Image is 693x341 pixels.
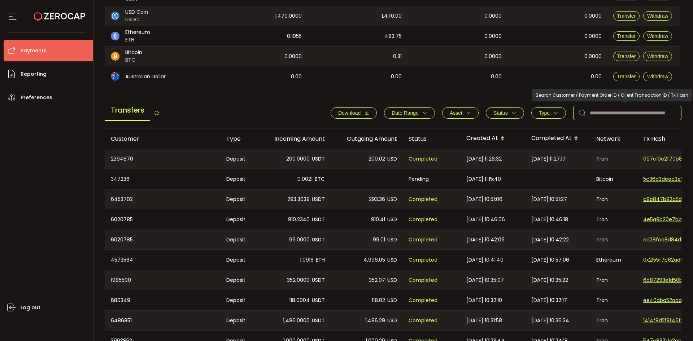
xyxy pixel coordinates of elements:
[371,215,385,224] span: 910.41
[287,32,302,40] span: 0.1055
[312,215,325,224] span: USDT
[258,135,331,143] div: Incoming Amount
[647,33,668,39] span: Withdraw
[531,316,569,325] span: [DATE] 10:36:34
[617,53,636,59] span: Transfer
[392,110,419,116] span: Date Range
[297,175,313,183] span: 0.0021
[283,316,310,325] span: 1,496.0000
[643,52,672,61] button: Withdraw
[531,236,569,244] span: [DATE] 10:42:22
[590,290,637,310] div: Tron
[584,32,602,40] span: 0.0000
[491,73,502,81] span: 0.00
[409,175,429,183] span: Pending
[331,107,377,119] button: Download
[105,311,221,330] div: 6486851
[643,31,672,41] button: Withdraw
[647,13,668,19] span: Withdraw
[590,189,637,209] div: Tron
[539,110,550,116] span: Type
[617,33,636,39] span: Transfer
[286,155,310,163] span: 200.0000
[105,209,221,229] div: 6020785
[221,189,258,209] div: Deposit
[288,215,310,224] span: 910.2340
[125,49,142,56] span: Bitcoin
[409,195,437,204] span: Completed
[111,52,119,61] img: btc_portfolio.svg
[312,296,325,305] span: USDT
[613,11,640,21] button: Transfer
[387,215,397,224] span: USD
[21,45,47,56] span: Payments
[312,276,325,284] span: USDT
[531,155,566,163] span: [DATE] 11:27:17
[369,195,385,204] span: 293.36
[387,296,397,305] span: USD
[643,11,672,21] button: Withdraw
[221,250,258,270] div: Deposit
[387,195,397,204] span: USD
[105,135,221,143] div: Customer
[531,256,569,264] span: [DATE] 10:57:06
[105,290,221,310] div: 680349
[221,135,258,143] div: Type
[315,175,325,183] span: BTC
[221,169,258,189] div: Deposit
[532,89,692,101] div: Search Customer / Payment Order ID / Client Transaction ID / Tx Hash
[300,256,314,264] span: 1.0916
[373,236,385,244] span: 99.01
[466,296,502,305] span: [DATE] 10:32:10
[617,74,636,79] span: Transfer
[105,270,221,290] div: 1985590
[647,53,668,59] span: Withdraw
[105,169,221,189] div: 347236
[531,195,567,204] span: [DATE] 10:51:27
[289,296,310,305] span: 118.0004
[316,256,325,264] span: ETH
[312,195,325,204] span: USDT
[221,311,258,330] div: Deposit
[387,155,397,163] span: USD
[590,311,637,330] div: Tron
[384,107,435,119] button: Date Range
[284,52,302,61] span: 0.0000
[387,236,397,244] span: USD
[590,270,637,290] div: Tron
[409,215,437,224] span: Completed
[287,195,310,204] span: 293.3039
[221,270,258,290] div: Deposit
[409,256,437,264] span: Completed
[275,12,302,20] span: 1,470.0000
[590,149,637,169] div: Tron
[409,296,437,305] span: Completed
[338,110,361,116] span: Download
[590,169,637,189] div: Bitcoin
[105,230,221,249] div: 6020785
[590,230,637,249] div: Tron
[466,276,504,284] span: [DATE] 10:35:07
[221,149,258,169] div: Deposit
[484,52,502,61] span: 0.0000
[363,256,385,264] span: 4,996.05
[466,316,502,325] span: [DATE] 10:31:58
[484,32,502,40] span: 0.0000
[590,135,637,143] div: Network
[590,209,637,229] div: Tron
[365,316,385,325] span: 1,496.29
[643,72,672,81] button: Withdraw
[609,263,693,341] iframe: Chat Widget
[584,52,602,61] span: 0.0000
[331,135,403,143] div: Outgoing Amount
[466,236,505,244] span: [DATE] 10:42:09
[221,209,258,229] div: Deposit
[105,100,150,121] span: Transfers
[289,236,310,244] span: 99.0000
[409,276,437,284] span: Completed
[526,132,590,145] div: Completed At
[21,302,40,313] span: Log out
[393,52,402,61] span: 0.31
[125,56,142,64] span: BTC
[221,230,258,249] div: Deposit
